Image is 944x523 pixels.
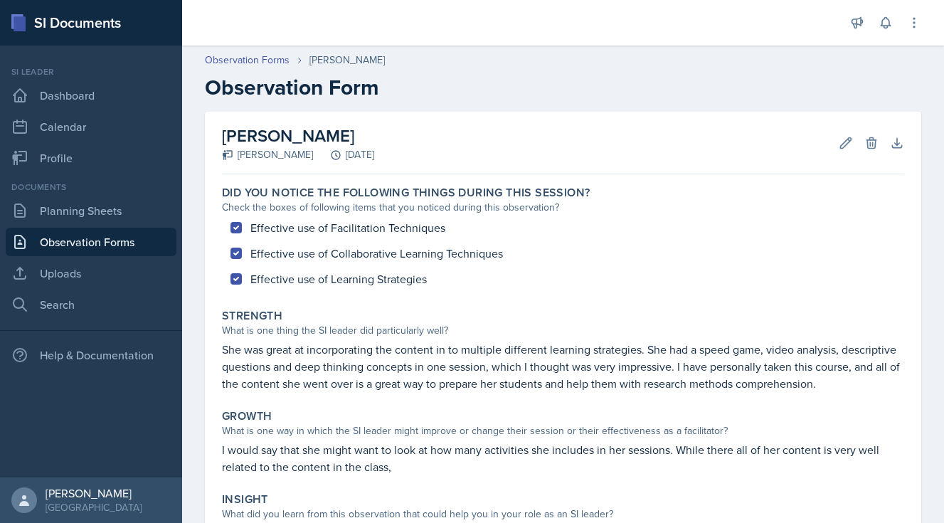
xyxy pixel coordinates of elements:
h2: [PERSON_NAME] [222,123,374,149]
p: I would say that she might want to look at how many activities she includes in her sessions. Whil... [222,441,904,475]
a: Planning Sheets [6,196,176,225]
div: [PERSON_NAME] [222,147,313,162]
div: Check the boxes of following items that you noticed during this observation? [222,200,904,215]
div: Documents [6,181,176,194]
div: Help & Documentation [6,341,176,369]
div: What is one thing the SI leader did particularly well? [222,323,904,338]
h2: Observation Form [205,75,921,100]
div: [PERSON_NAME] [46,486,142,500]
label: Growth [222,409,272,423]
div: [DATE] [313,147,374,162]
div: Si leader [6,65,176,78]
div: [PERSON_NAME] [309,53,385,68]
a: Uploads [6,259,176,287]
a: Calendar [6,112,176,141]
a: Dashboard [6,81,176,110]
a: Observation Forms [6,228,176,256]
div: What is one way in which the SI leader might improve or change their session or their effectivene... [222,423,904,438]
a: Profile [6,144,176,172]
label: Insight [222,492,268,507]
div: [GEOGRAPHIC_DATA] [46,500,142,514]
p: She was great at incorporating the content in to multiple different learning strategies. She had ... [222,341,904,392]
div: What did you learn from this observation that could help you in your role as an SI leader? [222,507,904,522]
a: Search [6,290,176,319]
label: Strength [222,309,282,323]
label: Did you notice the following things during this session? [222,186,590,200]
a: Observation Forms [205,53,290,68]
